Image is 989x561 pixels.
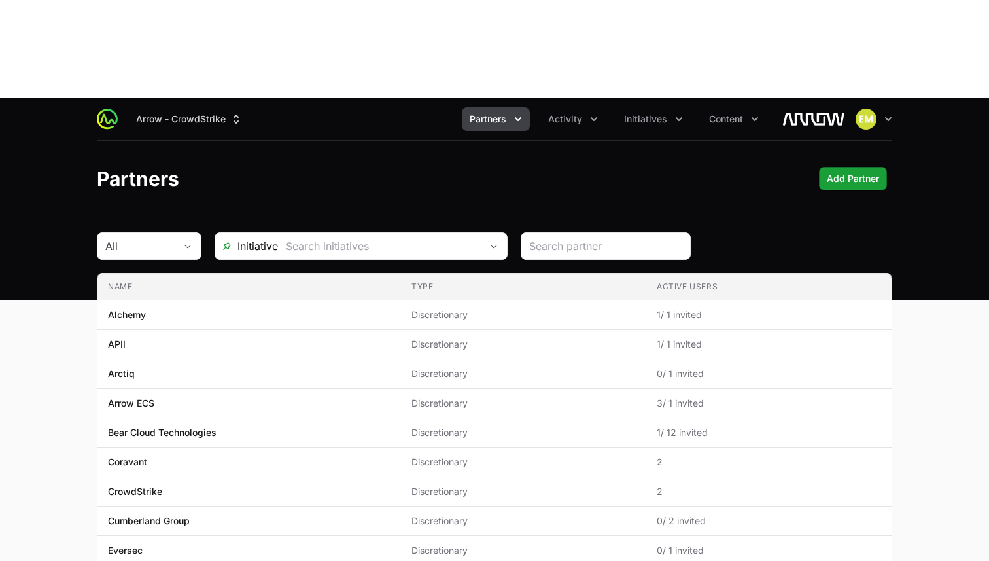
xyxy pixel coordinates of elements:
[411,397,636,410] span: Discretionary
[616,107,691,131] div: Initiatives menu
[856,109,876,130] img: Eric Mingus
[108,485,162,498] p: CrowdStrike
[108,426,217,439] p: Bear Cloud Technologies
[616,107,691,131] button: Initiatives
[540,107,606,131] button: Activity
[128,107,251,131] div: Supplier switch menu
[411,426,636,439] span: Discretionary
[646,274,892,300] th: Active Users
[657,485,881,498] span: 2
[462,107,530,131] div: Partners menu
[819,167,887,190] button: Add Partner
[108,397,154,410] p: Arrow ECS
[827,171,879,187] span: Add Partner
[782,106,845,132] img: Arrow
[709,113,743,126] span: Content
[128,107,251,131] button: Arrow - CrowdStrike
[401,274,646,300] th: Type
[411,367,636,380] span: Discretionary
[548,113,582,126] span: Activity
[657,367,881,380] span: 0 / 1 invited
[470,113,506,126] span: Partners
[624,113,667,126] span: Initiatives
[97,274,401,300] th: Name
[701,107,767,131] button: Content
[97,167,179,190] h1: Partners
[819,167,887,190] div: Primary actions
[108,515,190,528] p: Cumberland Group
[411,544,636,557] span: Discretionary
[97,233,201,259] button: All
[108,544,143,557] p: Eversec
[657,426,881,439] span: 1 / 12 invited
[657,338,881,351] span: 1 / 1 invited
[118,107,767,131] div: Main navigation
[97,109,118,130] img: ActivitySource
[108,338,126,351] p: APII
[540,107,606,131] div: Activity menu
[411,485,636,498] span: Discretionary
[529,238,682,254] input: Search partner
[481,233,507,259] div: Open
[215,238,278,254] span: Initiative
[411,515,636,528] span: Discretionary
[657,515,881,528] span: 0 / 2 invited
[462,107,530,131] button: Partners
[657,544,881,557] span: 0 / 1 invited
[657,308,881,321] span: 1 / 1 invited
[411,308,636,321] span: Discretionary
[105,238,175,254] div: All
[278,233,481,259] input: Search initiatives
[108,367,135,380] p: Arctiq
[657,397,881,410] span: 3 / 1 invited
[657,456,881,469] span: 2
[411,338,636,351] span: Discretionary
[411,456,636,469] span: Discretionary
[701,107,767,131] div: Content menu
[108,456,147,469] p: Coravant
[108,308,146,321] p: Alchemy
